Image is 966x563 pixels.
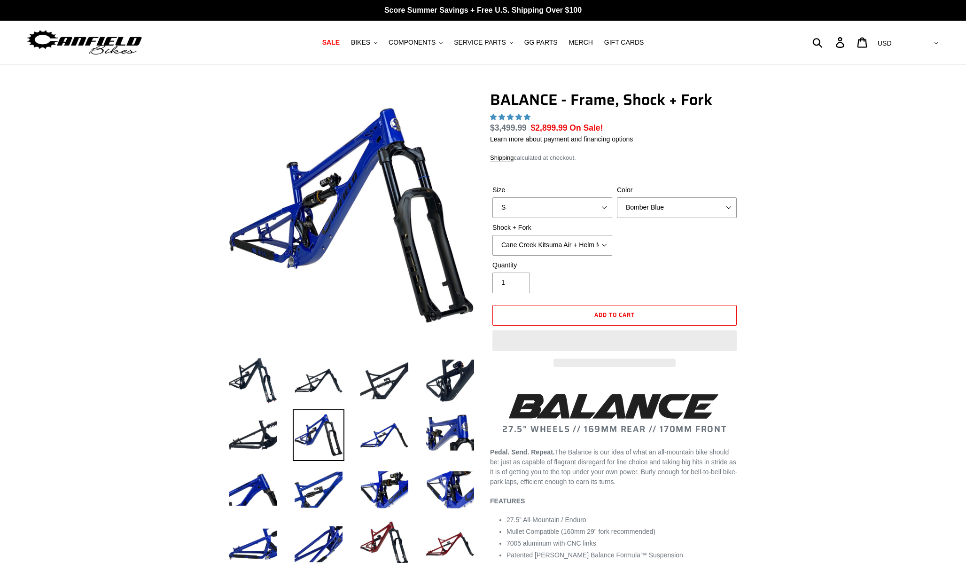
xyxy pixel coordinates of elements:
[26,28,143,57] img: Canfield Bikes
[569,39,593,47] span: MERCH
[424,464,476,516] img: Load image into Gallery viewer, BALANCE - Frame, Shock + Fork
[490,113,532,121] span: 5.00 stars
[490,447,739,487] p: The Balance is our idea of what an all-mountain bike should be: just as capable of flagrant disre...
[490,135,633,143] a: Learn more about payment and financing options
[227,464,279,516] img: Load image into Gallery viewer, BALANCE - Frame, Shock + Fork
[492,260,612,270] label: Quantity
[384,36,447,49] button: COMPONENTS
[490,153,739,163] div: calculated at checkout.
[229,93,474,338] img: BALANCE - Frame, Shock + Fork
[564,36,598,49] a: MERCH
[322,39,340,47] span: SALE
[454,39,506,47] span: SERVICE PARTS
[490,91,739,109] h1: BALANCE - Frame, Shock + Fork
[351,39,370,47] span: BIKES
[492,223,612,233] label: Shock + Fork
[490,497,525,505] b: FEATURES
[524,39,558,47] span: GG PARTS
[318,36,344,49] a: SALE
[424,355,476,407] img: Load image into Gallery viewer, BALANCE - Frame, Shock + Fork
[490,448,555,456] b: Pedal. Send. Repeat.
[520,36,562,49] a: GG PARTS
[600,36,649,49] a: GIFT CARDS
[604,39,644,47] span: GIFT CARDS
[227,409,279,461] img: Load image into Gallery viewer, BALANCE - Frame, Shock + Fork
[569,122,603,134] span: On Sale!
[492,305,737,326] button: Add to cart
[358,355,410,407] img: Load image into Gallery viewer, BALANCE - Frame, Shock + Fork
[506,551,683,559] span: Patented [PERSON_NAME] Balance Formula™ Suspension
[506,516,586,524] span: 27.5” All-Mountain / Enduro
[346,36,382,49] button: BIKES
[293,409,344,461] img: Load image into Gallery viewer, BALANCE - Frame, Shock + Fork
[490,154,514,162] a: Shipping
[490,123,527,133] s: $3,499.99
[293,464,344,516] img: Load image into Gallery viewer, BALANCE - Frame, Shock + Fork
[358,464,410,516] img: Load image into Gallery viewer, BALANCE - Frame, Shock + Fork
[492,185,612,195] label: Size
[358,409,410,461] img: Load image into Gallery viewer, BALANCE - Frame, Shock + Fork
[506,540,596,547] span: 7005 aluminum with CNC links
[293,355,344,407] img: Load image into Gallery viewer, BALANCE - Frame, Shock + Fork
[490,391,739,435] h2: 27.5" WHEELS // 169MM REAR // 170MM FRONT
[449,36,517,49] button: SERVICE PARTS
[531,123,568,133] span: $2,899.99
[506,528,655,535] span: Mullet Compatible (160mm 29" fork recommended)
[818,32,841,53] input: Search
[594,310,635,319] span: Add to cart
[227,355,279,407] img: Load image into Gallery viewer, BALANCE - Frame, Shock + Fork
[389,39,436,47] span: COMPONENTS
[617,185,737,195] label: Color
[424,409,476,461] img: Load image into Gallery viewer, BALANCE - Frame, Shock + Fork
